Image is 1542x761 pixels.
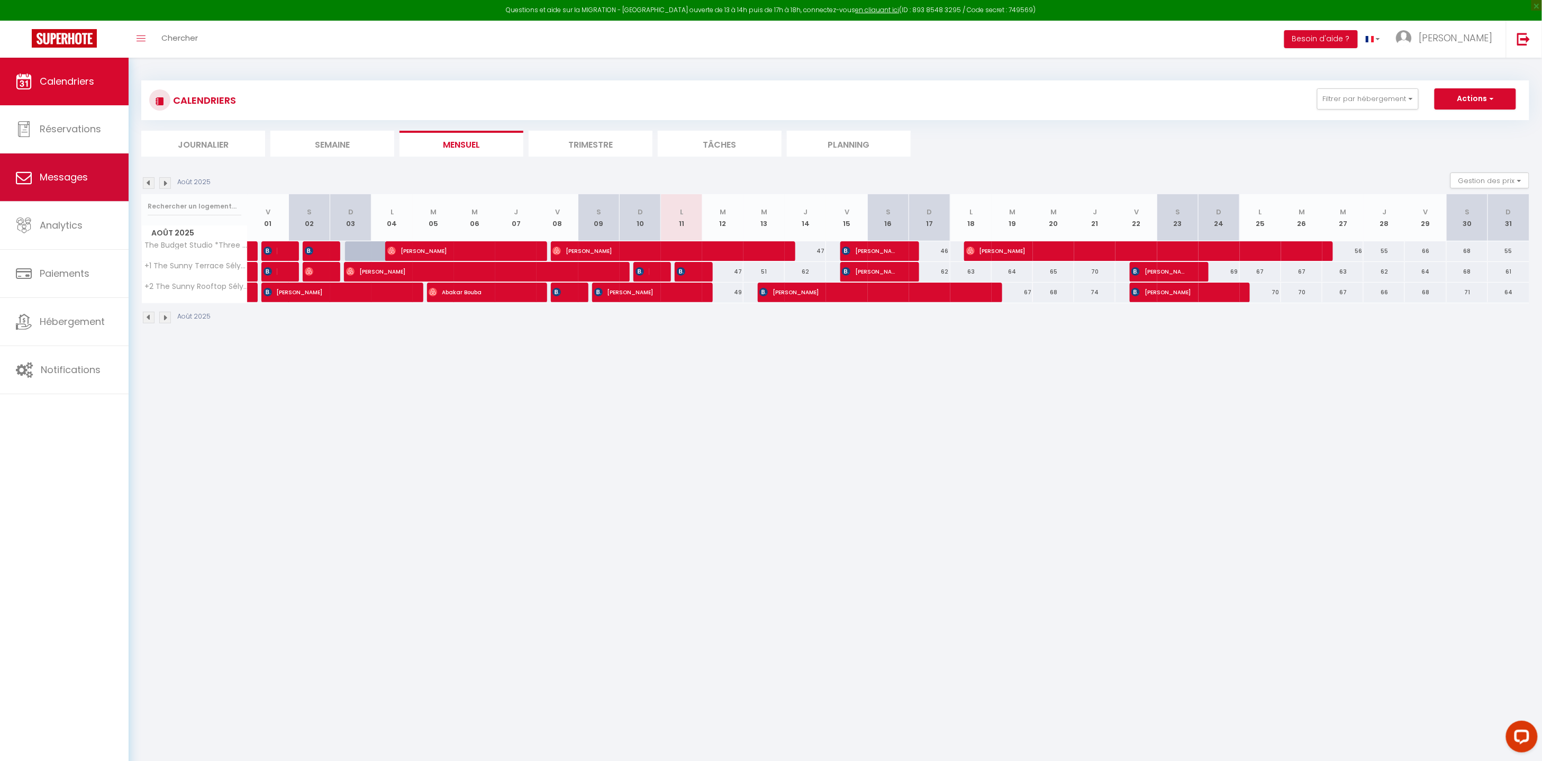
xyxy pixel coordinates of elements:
span: [PERSON_NAME] [305,241,319,261]
p: Août 2025 [177,177,211,187]
abbr: M [761,207,767,217]
span: [PERSON_NAME] [305,261,319,282]
th: 07 [495,194,537,241]
img: ... [1396,30,1412,46]
span: [PERSON_NAME] [842,261,897,282]
th: 17 [909,194,950,241]
th: 03 [330,194,371,241]
span: [PERSON_NAME] [264,261,277,282]
th: 11 [661,194,702,241]
abbr: D [1217,207,1222,217]
div: 64 [1488,283,1529,302]
th: 25 [1240,194,1281,241]
li: Journalier [141,131,265,157]
span: [PERSON_NAME] [1131,261,1186,282]
div: 66 [1364,283,1405,302]
span: [PERSON_NAME] [966,241,1310,261]
th: 18 [950,194,992,241]
abbr: M [430,207,437,217]
div: 55 [1364,241,1405,261]
th: 30 [1447,194,1488,241]
div: 68 [1405,283,1446,302]
span: Août 2025 [142,225,247,241]
a: Chercher [153,21,206,58]
button: Actions [1435,88,1516,110]
abbr: V [845,207,849,217]
th: 20 [1033,194,1074,241]
abbr: L [969,207,973,217]
abbr: M [1009,207,1015,217]
div: 67 [1322,283,1364,302]
abbr: S [596,207,601,217]
abbr: M [1340,207,1346,217]
button: Filtrer par hébergement [1317,88,1419,110]
span: [PERSON_NAME] [759,282,979,302]
div: 74 [1074,283,1115,302]
div: 71 [1447,283,1488,302]
abbr: D [638,207,643,217]
th: 16 [868,194,909,241]
img: logout [1517,32,1530,46]
th: 24 [1199,194,1240,241]
div: 62 [1364,262,1405,282]
span: +2 The Sunny Rooftop Sélys *City-Center *[GEOGRAPHIC_DATA] *[GEOGRAPHIC_DATA] [143,283,249,291]
div: 67 [1240,262,1281,282]
th: 06 [454,194,495,241]
abbr: L [680,207,683,217]
th: 12 [702,194,743,241]
th: 01 [248,194,289,241]
abbr: D [927,207,932,217]
span: [PERSON_NAME] [594,282,691,302]
abbr: M [471,207,478,217]
th: 05 [413,194,454,241]
th: 31 [1488,194,1529,241]
th: 23 [1157,194,1199,241]
span: The Budget Studio *Three Borders *Free Parking *LA [MEDICAL_DATA] - KELMIS [143,241,249,249]
span: [PERSON_NAME] [346,261,607,282]
span: [PERSON_NAME] [677,261,691,282]
span: Notifications [41,363,101,376]
abbr: S [307,207,312,217]
img: Super Booking [32,29,97,48]
abbr: D [348,207,353,217]
div: 65 [1033,262,1074,282]
div: 46 [909,241,950,261]
div: 51 [743,262,785,282]
abbr: M [1050,207,1057,217]
span: [PERSON_NAME] [264,241,277,261]
a: en cliquant ici [856,5,900,14]
div: 70 [1240,283,1281,302]
div: 67 [992,283,1033,302]
button: Besoin d'aide ? [1284,30,1358,48]
span: [PERSON_NAME] [552,241,773,261]
abbr: J [803,207,808,217]
li: Mensuel [400,131,523,157]
h3: CALENDRIERS [170,88,236,112]
abbr: V [1423,207,1428,217]
th: 19 [992,194,1033,241]
abbr: S [1175,207,1180,217]
abbr: S [1465,207,1470,217]
th: 08 [537,194,578,241]
div: 55 [1488,241,1529,261]
th: 27 [1322,194,1364,241]
span: Chercher [161,32,198,43]
th: 26 [1281,194,1322,241]
div: 70 [1281,283,1322,302]
p: Août 2025 [177,312,211,322]
abbr: S [886,207,891,217]
span: Messages [40,170,88,184]
abbr: J [514,207,518,217]
span: [PERSON_NAME] [552,282,566,302]
div: 64 [992,262,1033,282]
li: Semaine [270,131,394,157]
div: 49 [702,283,743,302]
div: 47 [702,262,743,282]
div: 47 [785,241,826,261]
div: 66 [1405,241,1446,261]
th: 02 [289,194,330,241]
abbr: V [266,207,270,217]
th: 29 [1405,194,1446,241]
span: [PERSON_NAME] [1131,282,1228,302]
